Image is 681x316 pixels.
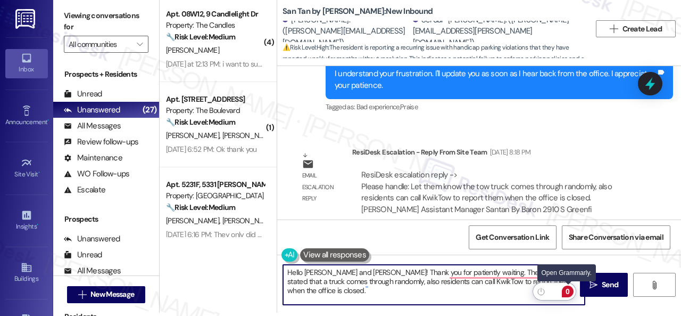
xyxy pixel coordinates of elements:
[166,117,235,127] strong: 🔧 Risk Level: Medium
[222,131,276,140] span: [PERSON_NAME]
[283,42,591,76] span: : The resident is reporting a recurring issue with handicap parking violations that they have rep...
[166,59,313,69] div: [DATE] at 12:13 PM: i want to submit a work order
[140,102,159,118] div: (27)
[64,136,138,148] div: Review follow-ups
[90,289,134,300] span: New Message
[487,147,531,158] div: [DATE] 8:18 PM
[64,152,122,164] div: Maintenance
[67,286,146,303] button: New Message
[64,7,148,36] label: Viewing conversations for
[580,273,628,297] button: Send
[166,190,264,201] div: Property: [GEOGRAPHIC_DATA]
[5,49,48,78] a: Inbox
[326,99,673,115] div: Tagged as:
[166,20,264,31] div: Property: The Candles
[413,14,583,48] div: Serdar-[PERSON_NAME]. ([PERSON_NAME][EMAIL_ADDRESS][PERSON_NAME][DOMAIN_NAME])
[166,105,264,116] div: Property: The Boulevard
[222,216,276,225] span: [PERSON_NAME]
[5,206,48,235] a: Insights •
[622,23,662,35] span: Create Lead
[64,120,121,132] div: All Messages
[64,104,120,116] div: Unanswered
[47,117,49,124] span: •
[38,169,40,176] span: •
[302,170,344,204] div: Email escalation reply
[53,69,159,80] div: Prospects + Residents
[166,131,222,140] span: [PERSON_NAME]
[469,225,556,249] button: Get Conversation Link
[64,88,102,100] div: Unread
[400,102,418,111] span: Praise
[5,258,48,287] a: Buildings
[352,147,641,161] div: ResiDesk Escalation - Reply From Site Team
[610,25,618,33] i: 
[53,214,159,225] div: Prospects
[166,202,235,212] strong: 🔧 Risk Level: Medium
[602,279,618,290] span: Send
[166,32,235,42] strong: 🔧 Risk Level: Medium
[356,102,400,111] span: Bad experience ,
[5,154,48,183] a: Site Visit •
[64,233,120,245] div: Unanswered
[166,45,219,55] span: [PERSON_NAME]
[283,265,585,305] textarea: To enrich screen reader interactions, please activate Accessibility in Grammarly extension settings
[166,9,264,20] div: Apt. 08W12, 9 Candlelight Dr
[64,265,121,277] div: All Messages
[476,232,549,243] span: Get Conversation Link
[64,168,129,180] div: WO Follow-ups
[78,290,86,299] i: 
[283,6,433,17] b: San Tan by [PERSON_NAME]: New Inbound
[283,43,328,52] strong: ⚠️ Risk Level: High
[650,281,658,289] i: 
[64,184,105,196] div: Escalate
[335,68,656,91] div: I understand your frustration. I'll update you as soon as I hear back from the office. I apprecia...
[166,144,256,154] div: [DATE] 6:52 PM: Ok thank you
[166,179,264,190] div: Apt. 5231F, 5331 [PERSON_NAME]
[64,249,102,261] div: Unread
[589,281,597,289] i: 
[69,36,131,53] input: All communities
[37,221,38,229] span: •
[596,20,676,37] button: Create Lead
[166,94,264,105] div: Apt. [STREET_ADDRESS]
[15,9,37,29] img: ResiDesk Logo
[569,232,663,243] span: Share Conversation via email
[166,216,222,225] span: [PERSON_NAME]
[562,225,670,249] button: Share Conversation via email
[137,40,143,48] i: 
[283,14,410,48] div: [PERSON_NAME]. ([PERSON_NAME][EMAIL_ADDRESS][DOMAIN_NAME])
[361,169,612,214] div: ResiDesk escalation reply -> Please handle: Let them know the tow truck comes through randomly, a...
